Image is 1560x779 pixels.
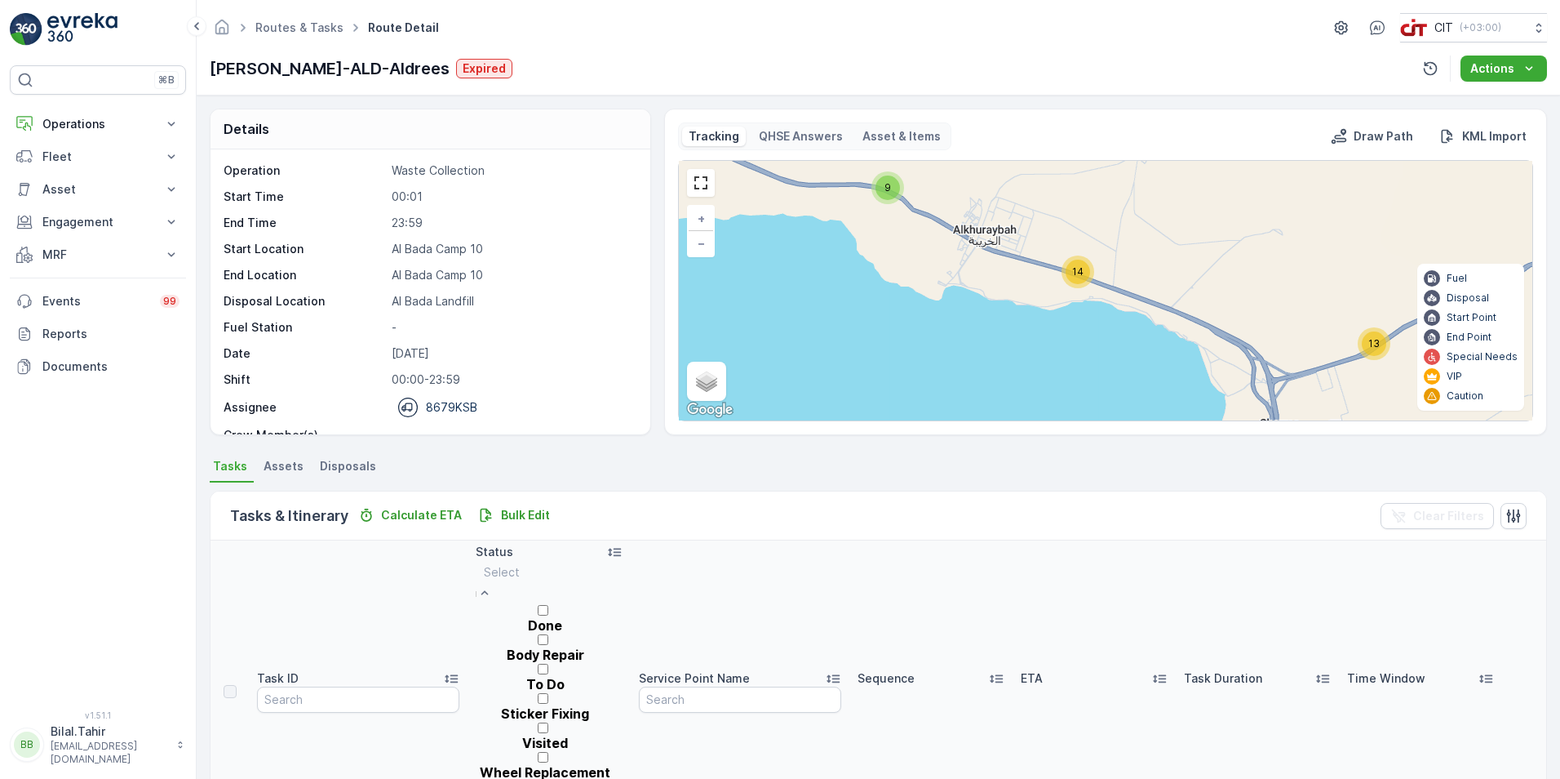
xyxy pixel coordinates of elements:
p: QHSE Answers [759,128,843,145]
p: Engagement [42,214,153,230]
input: Done [538,605,548,616]
button: Calculate ETA [352,505,468,525]
p: Operations [42,116,153,132]
span: Disposals [320,458,376,474]
p: Expired [463,60,506,77]
p: [DATE] [392,345,633,362]
p: Body Repair [507,648,584,662]
input: Wheel Replacement [538,752,548,763]
p: Al Bada Camp 10 [392,267,633,283]
span: Tasks [213,458,247,474]
p: Time Window [1347,670,1425,687]
button: BBBilal.Tahir[EMAIL_ADDRESS][DOMAIN_NAME] [10,723,186,766]
p: Start Time [224,189,385,205]
p: Shift [224,372,385,388]
input: Search [257,687,459,713]
span: − [698,236,706,250]
p: [EMAIL_ADDRESS][DOMAIN_NAME] [51,740,168,766]
span: Assets [264,458,304,474]
button: Clear Filters [1381,503,1494,529]
button: Asset [10,173,186,206]
p: KML Import [1462,128,1527,145]
button: Engagement [10,206,186,238]
p: Tasks & Itinerary [230,505,348,527]
span: + [698,211,705,225]
span: Route Detail [365,20,442,36]
p: Sticker Fixing [501,706,589,721]
p: 00:01 [392,189,633,205]
p: ETA [1021,670,1043,687]
p: [PERSON_NAME]-ALD-Aldrees [210,56,450,81]
input: Body Repair [538,634,548,645]
a: Open this area in Google Maps (opens a new window) [683,399,737,421]
p: Fleet [42,149,153,165]
p: Special Needs [1447,350,1518,363]
p: Caution [1447,389,1483,403]
p: Disposal Location [224,293,385,309]
p: End Location [224,267,385,283]
p: Crew Member(s) [224,427,385,443]
a: Routes & Tasks [255,20,343,34]
a: Layers [689,363,725,399]
span: 9 [884,181,891,194]
p: End Point [1447,331,1491,344]
a: Documents [10,350,186,383]
span: v 1.51.1 [10,710,186,720]
div: 14 [1061,256,1094,288]
img: logo [10,13,42,46]
p: Start Location [224,241,385,257]
button: CIT(+03:00) [1400,13,1547,42]
p: Date [224,345,385,362]
button: KML Import [1433,127,1533,146]
p: Start Point [1447,311,1496,324]
a: Homepage [213,24,231,38]
p: Status [476,544,513,560]
p: Bulk Edit [501,507,550,523]
p: Task Duration [1184,670,1262,687]
span: 13 [1368,337,1380,349]
p: Tracking [689,128,739,145]
p: Visited [522,736,568,750]
p: Task ID [257,670,299,687]
p: Events [42,293,150,309]
p: - [392,427,633,443]
p: Reports [42,326,179,342]
p: Waste Collection [392,162,633,179]
span: 14 [1072,265,1084,278]
button: Draw Path [1324,127,1420,146]
p: MRF [42,247,153,263]
p: Al Bada Camp 10 [392,241,633,257]
p: ( +03:00 ) [1460,21,1501,34]
a: Zoom Out [689,231,713,256]
p: 99 [162,294,176,308]
div: 13 [1358,327,1390,360]
input: To Do [538,664,548,674]
p: Done [528,618,562,633]
input: Search [639,687,841,713]
p: To Do [526,677,565,692]
p: Asset [42,181,153,198]
p: 23:59 [392,215,633,231]
p: Fuel [1447,272,1467,285]
p: Assignee [224,399,277,416]
p: Draw Path [1354,128,1413,145]
p: Disposal [1447,292,1489,305]
img: logo_light-DOdMpM7g.png [47,13,117,46]
img: Google [683,399,737,421]
a: View Fullscreen [689,171,713,195]
p: Al Bada Landfill [392,293,633,309]
button: Fleet [10,140,186,173]
p: Fuel Station [224,319,385,336]
p: Operation [224,162,385,179]
button: Bulk Edit [472,505,556,525]
button: Operations [10,108,186,140]
p: ⌘B [158,73,175,87]
div: 9 [871,171,904,204]
img: cit-logo_pOk6rL0.png [1400,19,1428,37]
p: Service Point Name [639,670,750,687]
input: Visited [538,723,548,733]
p: End Time [224,215,385,231]
p: Documents [42,358,179,375]
p: Bilal.Tahir [51,723,168,740]
p: Actions [1470,60,1514,77]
